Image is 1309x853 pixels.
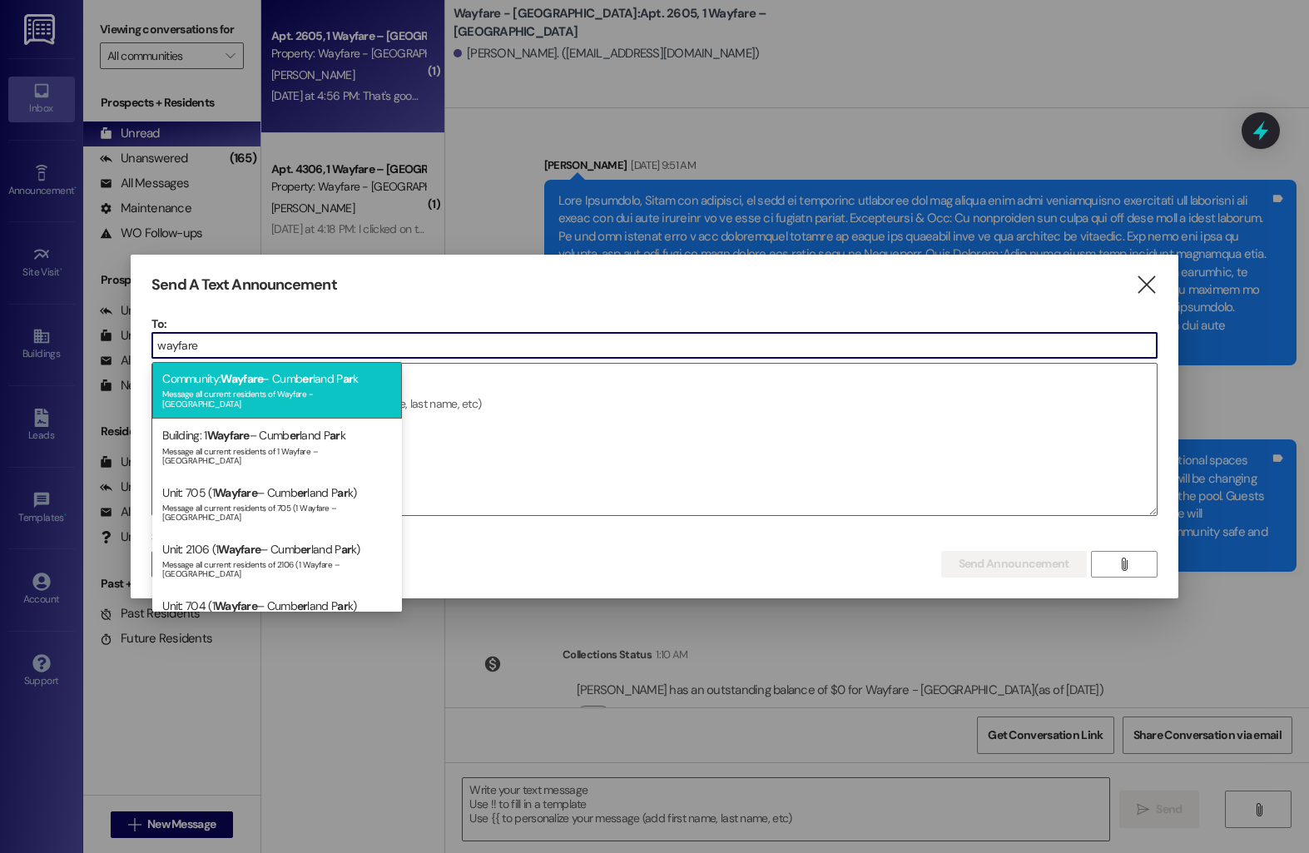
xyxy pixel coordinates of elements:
div: Message all current residents of 2106 (1 Wayfare – [GEOGRAPHIC_DATA] [162,556,392,579]
i:  [1135,276,1158,294]
div: Unit: 705 (1 – Cumb land P k) [152,476,402,533]
div: Message all current residents of 1 Wayfare – [GEOGRAPHIC_DATA] [162,443,392,466]
span: Wayfare [215,598,257,613]
span: ar [337,485,348,500]
h3: Send A Text Announcement [151,275,336,295]
span: ar [337,598,348,613]
div: Message all current residents of 705 (1 Wayfare – [GEOGRAPHIC_DATA] [162,499,392,523]
label: Select announcement type (optional) [151,524,346,550]
span: er [302,371,313,386]
button: Send Announcement [941,551,1087,578]
i:  [1118,558,1130,571]
div: Community: - Cumb land P k [152,362,402,419]
span: Wayfare [207,428,250,443]
div: Unit: 704 (1 – Cumb land P k) [152,589,402,646]
span: Wayfare [218,542,260,557]
span: er [297,485,308,500]
span: Wayfare [221,371,263,386]
div: Building: 1 – Cumb land P k [152,419,402,475]
div: Unit: 2106 (1 – Cumb land P k) [152,533,402,589]
span: er [297,598,308,613]
span: ar [341,542,352,557]
span: er [290,428,300,443]
p: To: [151,315,1157,332]
span: ar [343,371,354,386]
span: er [300,542,311,557]
span: Wayfare [215,485,257,500]
input: Type to select the units, buildings, or communities you want to message. (e.g. 'Unit 1A', 'Buildi... [152,333,1156,358]
div: Message all current residents of Wayfare - [GEOGRAPHIC_DATA] [162,385,392,409]
span: ar [330,428,340,443]
span: Send Announcement [959,555,1069,573]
